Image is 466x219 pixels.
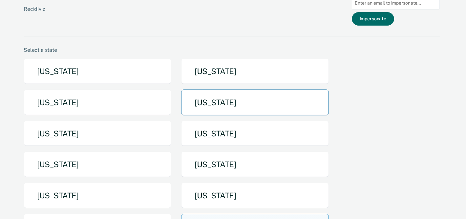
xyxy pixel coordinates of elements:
button: [US_STATE] [24,58,171,84]
button: Impersonate [352,12,394,26]
div: Recidiviz [24,6,343,23]
button: [US_STATE] [24,121,171,147]
button: [US_STATE] [181,58,329,84]
button: [US_STATE] [24,183,171,209]
div: Select a state [24,47,440,53]
button: [US_STATE] [181,90,329,115]
button: [US_STATE] [24,151,171,177]
button: [US_STATE] [181,183,329,209]
button: [US_STATE] [181,121,329,147]
button: [US_STATE] [24,90,171,115]
button: [US_STATE] [181,151,329,177]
